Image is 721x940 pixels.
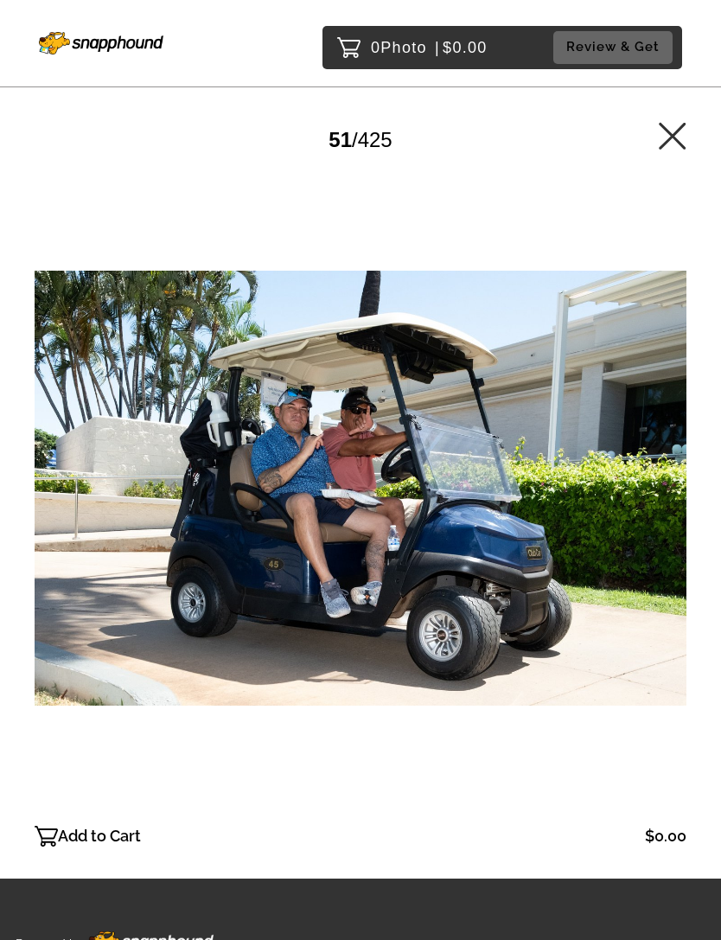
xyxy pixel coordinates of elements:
[553,31,678,63] a: Review & Get
[329,128,352,151] span: 51
[371,34,488,61] p: 0 $0.00
[435,39,440,56] span: |
[380,34,427,61] span: Photo
[39,32,163,54] img: Snapphound Logo
[553,31,673,63] button: Review & Get
[58,822,141,850] p: Add to Cart
[329,121,392,158] div: /
[358,128,392,151] span: 425
[645,822,686,850] p: $0.00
